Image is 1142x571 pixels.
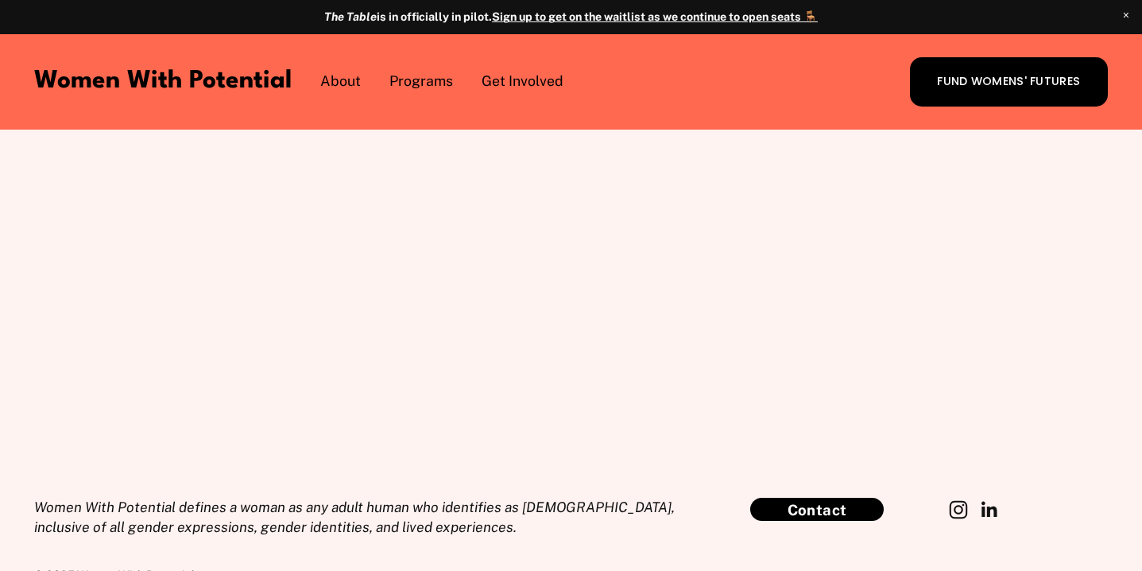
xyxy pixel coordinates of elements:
a: folder dropdown [389,71,453,93]
a: LinkedIn [979,500,998,519]
a: Contact [750,498,885,521]
strong: is in officially in pilot. [324,10,492,23]
a: folder dropdown [482,71,563,93]
em: The Table [324,10,377,23]
a: Instagram [949,500,968,519]
a: FUND WOMENS' FUTURES [910,57,1108,107]
a: folder dropdown [320,71,361,93]
a: Women With Potential [34,69,292,93]
a: Sign up to get on the waitlist as we continue to open seats 🪑 [492,10,818,23]
em: Women With Potential defines a woman as any adult human who identifies as [DEMOGRAPHIC_DATA], inc... [34,499,678,535]
span: Get Involved [482,72,563,91]
span: About [320,72,361,91]
span: Programs [389,72,453,91]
